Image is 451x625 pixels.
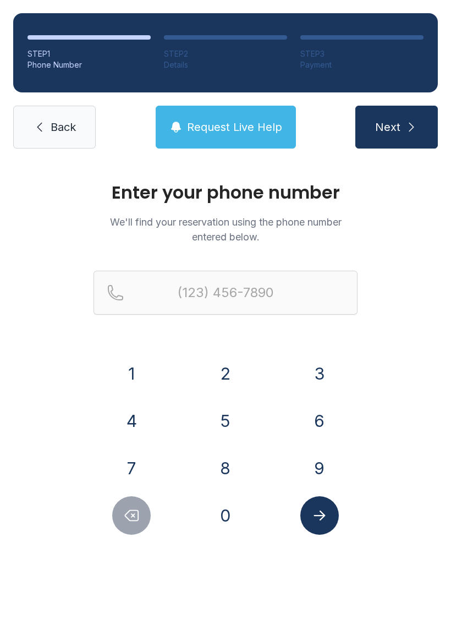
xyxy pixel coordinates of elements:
[206,402,245,440] button: 5
[187,119,282,135] span: Request Live Help
[94,271,358,315] input: Reservation phone number
[112,496,151,535] button: Delete number
[28,59,151,70] div: Phone Number
[300,48,424,59] div: STEP 3
[375,119,400,135] span: Next
[28,48,151,59] div: STEP 1
[206,354,245,393] button: 2
[94,215,358,244] p: We'll find your reservation using the phone number entered below.
[164,48,287,59] div: STEP 2
[300,59,424,70] div: Payment
[164,59,287,70] div: Details
[206,449,245,487] button: 8
[300,449,339,487] button: 9
[112,449,151,487] button: 7
[300,354,339,393] button: 3
[206,496,245,535] button: 0
[94,184,358,201] h1: Enter your phone number
[300,402,339,440] button: 6
[112,354,151,393] button: 1
[51,119,76,135] span: Back
[300,496,339,535] button: Submit lookup form
[112,402,151,440] button: 4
